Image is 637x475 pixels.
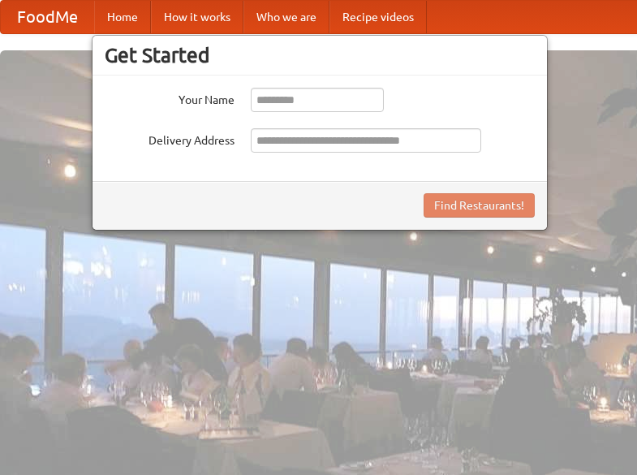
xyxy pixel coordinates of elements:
[105,88,235,108] label: Your Name
[151,1,243,33] a: How it works
[243,1,329,33] a: Who we are
[424,193,535,218] button: Find Restaurants!
[105,128,235,149] label: Delivery Address
[1,1,94,33] a: FoodMe
[329,1,427,33] a: Recipe videos
[105,43,535,67] h3: Get Started
[94,1,151,33] a: Home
